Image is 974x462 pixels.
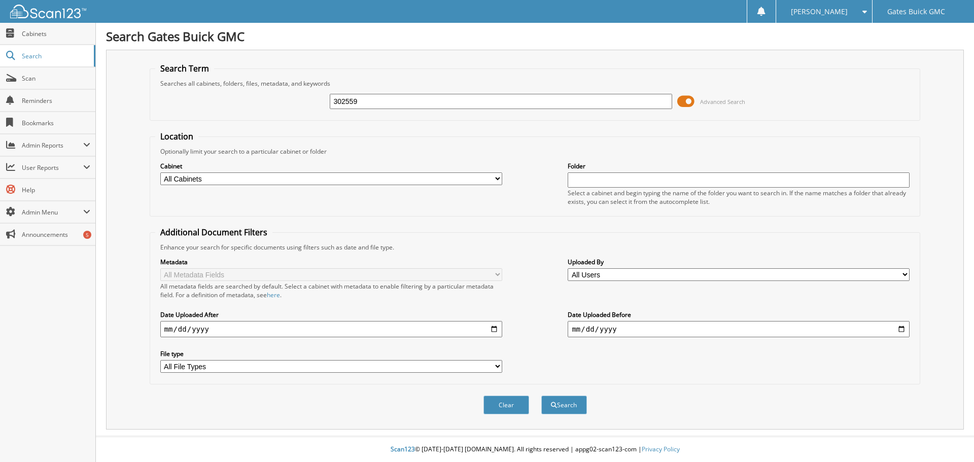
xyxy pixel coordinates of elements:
img: scan123-logo-white.svg [10,5,86,18]
span: Bookmarks [22,119,90,127]
legend: Additional Document Filters [155,227,272,238]
iframe: Chat Widget [923,413,974,462]
label: Uploaded By [568,258,910,266]
span: Help [22,186,90,194]
span: Search [22,52,89,60]
label: Folder [568,162,910,170]
div: Enhance your search for specific documents using filters such as date and file type. [155,243,915,252]
span: Reminders [22,96,90,105]
span: Admin Menu [22,208,83,217]
span: [PERSON_NAME] [791,9,848,15]
span: User Reports [22,163,83,172]
input: start [160,321,502,337]
div: All metadata fields are searched by default. Select a cabinet with metadata to enable filtering b... [160,282,502,299]
span: Scan [22,74,90,83]
button: Clear [483,396,529,414]
legend: Location [155,131,198,142]
label: Date Uploaded Before [568,310,910,319]
button: Search [541,396,587,414]
div: Select a cabinet and begin typing the name of the folder you want to search in. If the name match... [568,189,910,206]
span: Scan123 [391,445,415,453]
label: Metadata [160,258,502,266]
a: here [267,291,280,299]
span: Gates Buick GMC [887,9,945,15]
span: Admin Reports [22,141,83,150]
div: © [DATE]-[DATE] [DOMAIN_NAME]. All rights reserved | appg02-scan123-com | [96,437,974,462]
span: Advanced Search [700,98,745,105]
label: File type [160,349,502,358]
span: Announcements [22,230,90,239]
div: 5 [83,231,91,239]
div: Optionally limit your search to a particular cabinet or folder [155,147,915,156]
legend: Search Term [155,63,214,74]
input: end [568,321,910,337]
div: Searches all cabinets, folders, files, metadata, and keywords [155,79,915,88]
label: Cabinet [160,162,502,170]
a: Privacy Policy [642,445,680,453]
h1: Search Gates Buick GMC [106,28,964,45]
span: Cabinets [22,29,90,38]
label: Date Uploaded After [160,310,502,319]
